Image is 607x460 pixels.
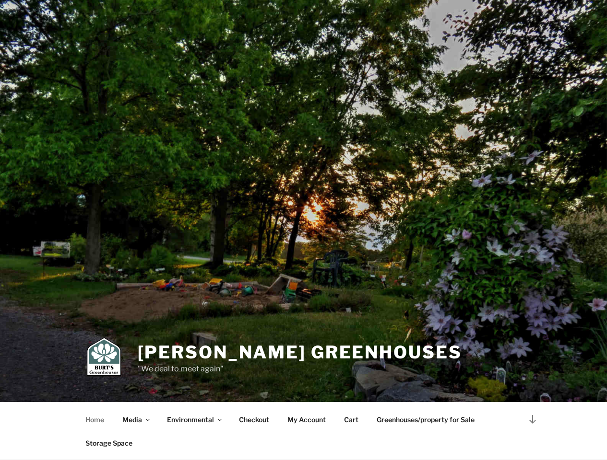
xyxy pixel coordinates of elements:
p: "We deal to meet again" [138,363,462,375]
a: Checkout [231,408,278,431]
a: [PERSON_NAME] Greenhouses [138,342,462,363]
a: Environmental [159,408,229,431]
a: Home [77,408,113,431]
a: My Account [279,408,334,431]
a: Cart [336,408,367,431]
a: Storage Space [77,431,141,455]
a: Greenhouses/property for Sale [369,408,483,431]
a: Media [114,408,157,431]
nav: Top Menu [77,408,530,455]
img: Burt's Greenhouses [87,337,121,376]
